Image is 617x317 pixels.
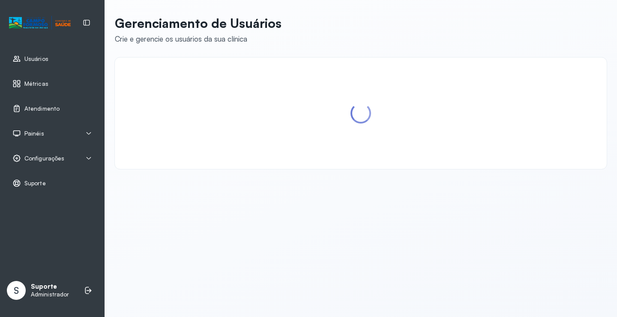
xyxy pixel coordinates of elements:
span: Métricas [24,80,48,88]
p: Suporte [31,283,69,291]
span: Configurações [24,155,64,162]
span: Painéis [24,130,44,137]
span: Usuários [24,55,48,63]
a: Métricas [12,79,92,88]
p: Gerenciamento de Usuários [115,15,282,31]
p: Administrador [31,291,69,298]
span: Atendimento [24,105,60,112]
div: Crie e gerencie os usuários da sua clínica [115,34,282,43]
img: Logotipo do estabelecimento [9,16,71,30]
span: S [14,285,19,296]
a: Atendimento [12,104,92,113]
a: Usuários [12,54,92,63]
span: Suporte [24,180,46,187]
